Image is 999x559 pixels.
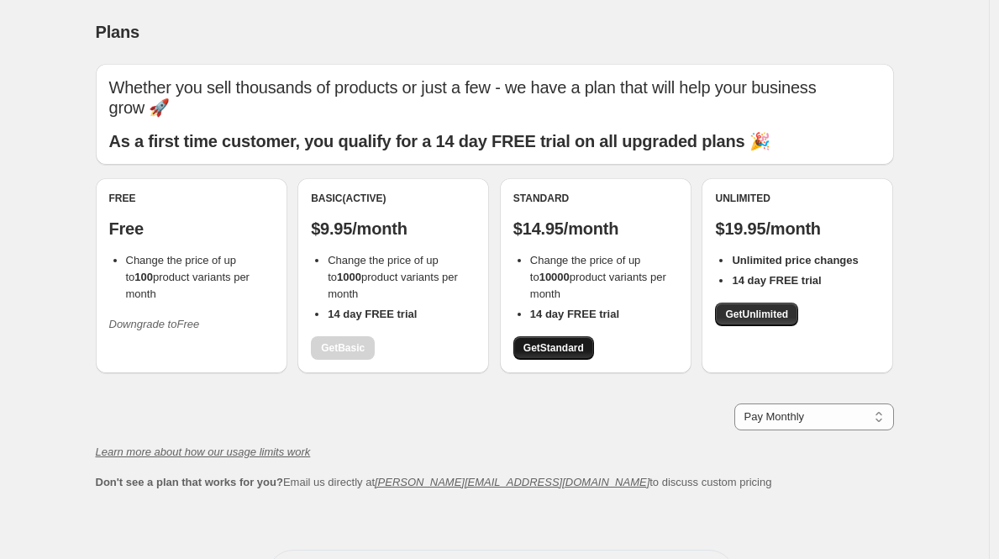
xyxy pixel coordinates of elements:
[96,476,283,488] b: Don't see a plan that works for you?
[109,318,200,330] i: Downgrade to Free
[328,254,458,300] span: Change the price of up to product variants per month
[732,254,858,266] b: Unlimited price changes
[530,254,666,300] span: Change the price of up to product variants per month
[715,303,798,326] a: GetUnlimited
[311,219,476,239] p: $9.95/month
[530,308,619,320] b: 14 day FREE trial
[725,308,788,321] span: Get Unlimited
[96,23,139,41] span: Plans
[715,192,880,205] div: Unlimited
[126,254,250,300] span: Change the price of up to product variants per month
[109,219,274,239] p: Free
[337,271,361,283] b: 1000
[109,77,881,118] p: Whether you sell thousands of products or just a few - we have a plan that will help your busines...
[375,476,649,488] a: [PERSON_NAME][EMAIL_ADDRESS][DOMAIN_NAME]
[513,219,678,239] p: $14.95/month
[328,308,417,320] b: 14 day FREE trial
[134,271,153,283] b: 100
[96,446,311,458] a: Learn more about how our usage limits work
[109,192,274,205] div: Free
[99,311,210,338] button: Downgrade toFree
[523,341,584,355] span: Get Standard
[513,192,678,205] div: Standard
[311,192,476,205] div: Basic (Active)
[109,132,770,150] b: As a first time customer, you qualify for a 14 day FREE trial on all upgraded plans 🎉
[715,219,880,239] p: $19.95/month
[732,274,821,287] b: 14 day FREE trial
[539,271,570,283] b: 10000
[96,476,772,488] span: Email us directly at to discuss custom pricing
[513,336,594,360] a: GetStandard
